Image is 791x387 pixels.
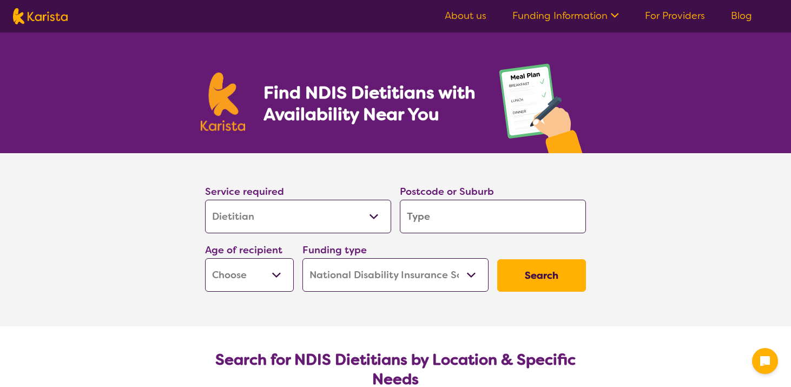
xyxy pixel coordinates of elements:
label: Age of recipient [205,244,282,257]
a: About us [445,9,486,22]
label: Funding type [302,244,367,257]
a: For Providers [645,9,705,22]
label: Service required [205,185,284,198]
button: Search [497,259,586,292]
img: Karista logo [13,8,68,24]
input: Type [400,200,586,233]
a: Blog [731,9,752,22]
img: Karista logo [201,73,245,131]
label: Postcode or Suburb [400,185,494,198]
h1: Find NDIS Dietitians with Availability Near You [263,82,477,125]
a: Funding Information [512,9,619,22]
img: dietitian [496,58,590,153]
